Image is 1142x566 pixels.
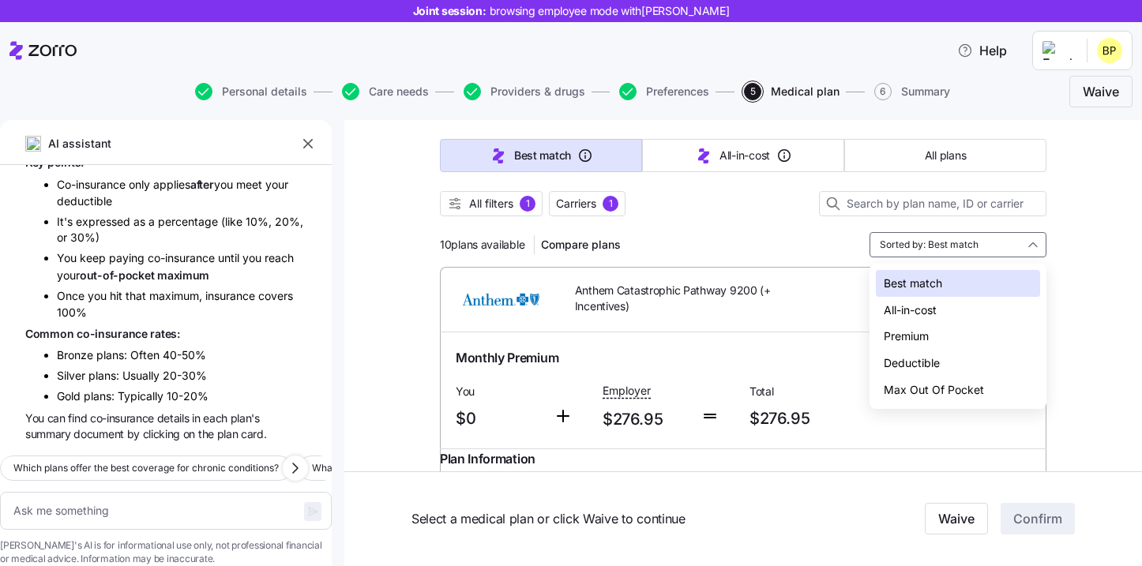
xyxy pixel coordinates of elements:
[456,406,541,432] span: $0
[719,148,770,163] span: All-in-cost
[163,369,207,382] span: 20-30%
[73,427,126,440] span: document
[1001,504,1075,535] button: Confirm
[68,411,89,425] span: find
[110,289,126,302] span: hit
[741,83,840,100] a: 5Medical plan
[149,289,205,302] span: maximum,
[876,270,1046,403] div: Order by dropdown
[127,427,143,440] span: by
[514,148,571,163] span: Best match
[369,86,429,97] span: Care needs
[460,83,585,100] a: Providers & drugs
[870,232,1046,257] input: Order by dropdown
[84,389,118,403] span: plans:
[198,427,217,440] span: the
[133,215,148,228] span: as
[47,135,112,152] span: AI assistant
[192,83,307,100] a: Personal details
[25,411,47,425] span: You
[456,348,558,368] span: Monthly Premium
[646,86,709,97] span: Preferences
[938,510,975,529] span: Waive
[925,148,966,163] span: All plans
[749,406,884,432] span: $276.95
[440,449,535,469] span: Plan Information
[126,289,149,302] span: that
[1083,82,1119,101] span: Waive
[25,427,73,440] span: summary
[456,384,541,399] span: You
[57,305,87,319] span: 100%
[1069,76,1133,107] button: Waive
[241,427,266,440] span: card.
[88,369,122,382] span: plans:
[57,215,76,228] span: It's
[876,377,1040,403] div: Max Out Of Pocket
[575,283,786,315] span: Anthem Catastrophic Pathway 9200 (+ Incentives)
[258,289,293,302] span: covers
[122,369,163,382] span: Usually
[901,86,950,97] span: Summary
[275,215,303,228] span: 20%,
[195,83,307,100] button: Personal details
[57,250,306,283] li: You keep paying co-insurance until you reach your
[88,289,110,302] span: you
[603,383,651,399] span: Employer
[413,3,730,19] span: Joint session:
[744,83,761,100] span: 5
[221,215,246,228] span: (like
[771,86,840,97] span: Medical plan
[876,270,1040,297] div: Best match
[205,289,258,302] span: insurance
[25,136,41,152] img: ai-icon.png
[80,268,157,282] span: out-of-pocket
[1042,41,1074,60] img: Employer logo
[246,215,275,228] span: 10%,
[541,237,621,253] span: Compare plans
[143,427,183,440] span: clicking
[158,215,221,228] span: percentage
[57,231,70,244] span: or
[13,460,279,476] span: Which plans offer the best coverage for chronic conditions?
[342,83,429,100] button: Care needs
[157,411,192,425] span: details
[57,289,88,302] span: Once
[77,327,150,340] span: co-insurance
[490,86,585,97] span: Providers & drugs
[70,231,100,244] span: 30%)
[217,427,241,440] span: plan
[1013,510,1062,529] span: Confirm
[603,407,688,433] span: $276.95
[619,83,709,100] button: Preferences
[96,348,130,362] span: plans:
[57,348,96,362] span: Bronze
[57,369,88,382] span: Silver
[744,83,840,100] button: 5Medical plan
[874,83,892,100] span: 6
[190,178,214,191] span: after
[148,215,158,228] span: a
[876,350,1040,377] div: Deductible
[312,460,468,476] span: What happens if I waive coverage?
[876,323,1040,350] div: Premium
[203,411,230,425] span: each
[876,297,1040,324] div: All-in-cost
[925,504,988,535] button: Waive
[47,411,69,425] span: can
[25,327,77,340] span: Common
[183,427,198,440] span: on
[945,35,1020,66] button: Help
[603,196,618,212] div: 1
[57,176,306,209] li: Co-insurance only applies you meet your deductible
[490,3,730,19] span: browsing employee mode with [PERSON_NAME]
[157,268,209,282] span: maximum
[957,41,1007,60] span: Help
[556,196,596,212] span: Carriers
[192,411,203,425] span: in
[339,83,429,100] a: Care needs
[130,348,163,362] span: Often
[616,83,709,100] a: Preferences
[163,348,206,362] span: 40-50%
[819,191,1046,216] input: Search by plan name, ID or carrier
